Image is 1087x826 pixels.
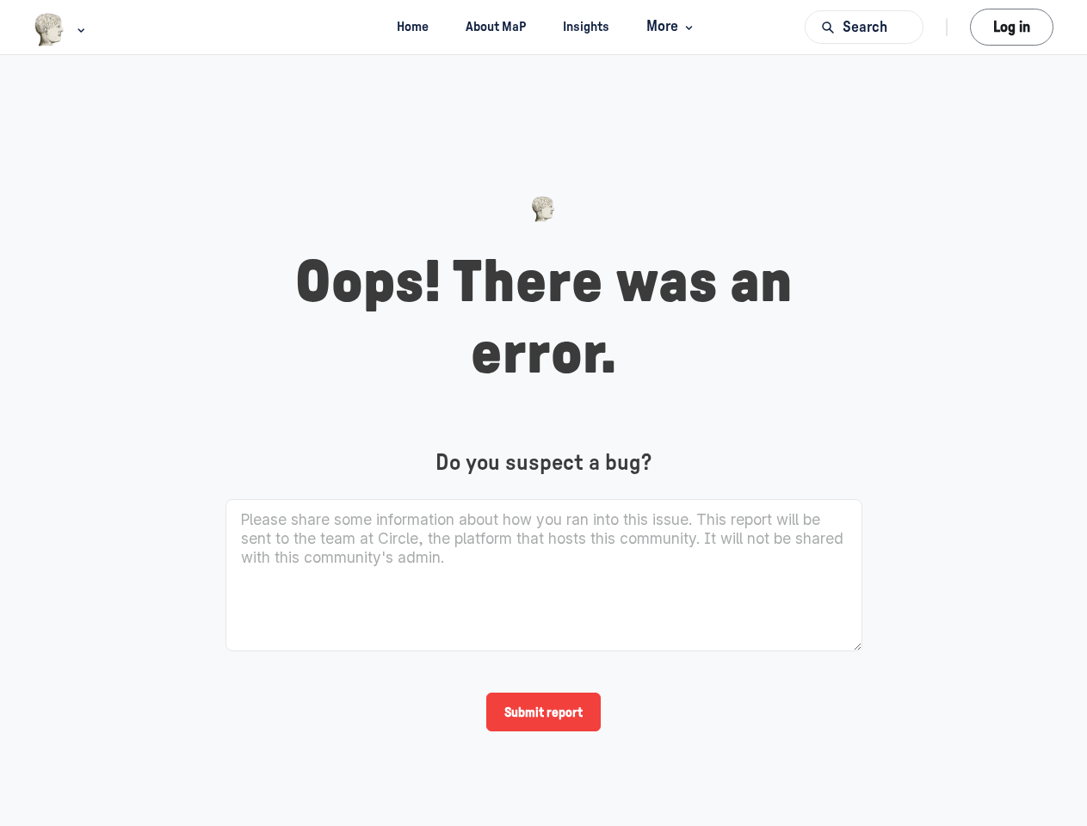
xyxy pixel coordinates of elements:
[451,11,541,43] a: About MaP
[805,10,923,44] button: Search
[34,11,90,48] button: Museums as Progress logo
[646,15,697,39] span: More
[486,693,601,731] input: Submit report
[225,248,862,391] h1: Oops! There was an error.
[382,11,444,43] a: Home
[34,13,65,46] img: Museums as Progress logo
[970,9,1053,46] button: Log in
[225,450,862,477] h4: Do you suspect a bug?
[548,11,625,43] a: Insights
[632,11,705,43] button: More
